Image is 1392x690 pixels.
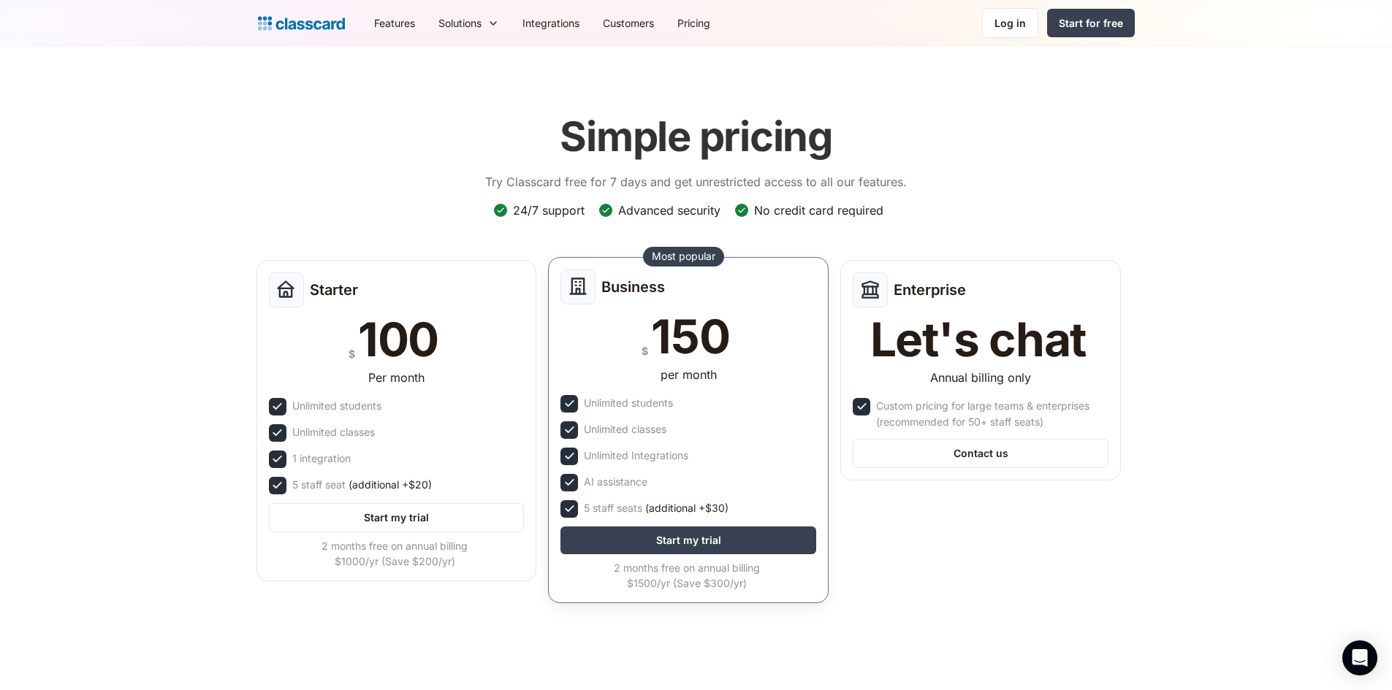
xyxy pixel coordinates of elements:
[368,369,425,386] div: Per month
[292,398,381,414] div: Unlimited students
[853,439,1108,468] a: Contact us
[1059,15,1123,31] div: Start for free
[292,424,375,440] div: Unlimited classes
[1342,640,1377,675] div: Open Intercom Messenger
[292,477,432,493] div: 5 staff seat
[870,316,1087,363] div: Let's chat
[485,173,907,191] p: Try Classcard free for 7 days and get unrestricted access to all our features.
[258,13,345,34] a: home
[584,474,647,490] div: AI assistance
[666,7,722,39] a: Pricing
[269,538,522,569] div: 2 months free on annual billing $1000/yr (Save $200/yr)
[601,278,665,296] h2: Business
[591,7,666,39] a: Customers
[292,451,351,467] div: 1 integration
[994,15,1026,31] div: Log in
[584,500,729,516] div: 5 staff seats
[642,342,648,360] div: $
[584,395,673,411] div: Unlimited students
[982,8,1038,38] a: Log in
[358,316,438,363] div: 100
[584,421,666,437] div: Unlimited classes
[427,7,511,39] div: Solutions
[310,281,358,299] h2: Starter
[645,500,729,516] span: (additional +$30)
[1047,9,1135,37] a: Start for free
[876,398,1106,430] div: Custom pricing for large teams & enterprises (recommended for 50+ staff seats)
[349,345,355,363] div: $
[894,281,966,299] h2: Enterprise
[930,369,1031,386] div: Annual billing only
[661,366,717,383] div: per month
[560,560,813,591] div: 2 months free on annual billing $1500/yr (Save $300/yr)
[651,313,729,360] div: 150
[754,202,883,218] div: No credit card required
[438,15,482,31] div: Solutions
[652,249,715,264] div: Most popular
[560,112,832,161] h1: Simple pricing
[513,202,585,218] div: 24/7 support
[584,448,688,464] div: Unlimited Integrations
[560,526,816,554] a: Start my trial
[269,503,525,532] a: Start my trial
[511,7,591,39] a: Integrations
[618,202,720,218] div: Advanced security
[349,477,432,493] span: (additional +$20)
[362,7,427,39] a: Features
